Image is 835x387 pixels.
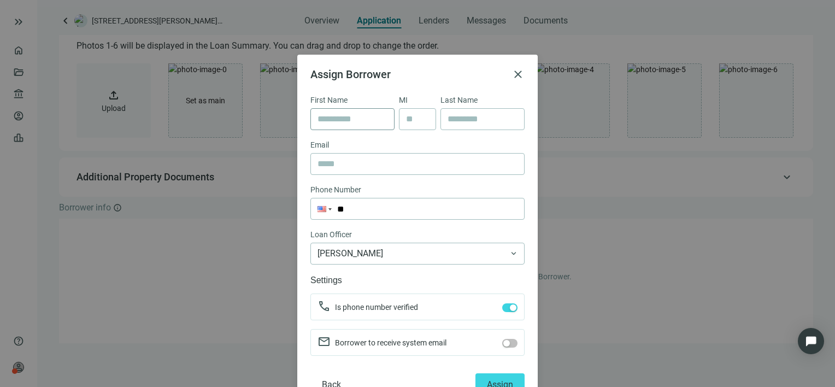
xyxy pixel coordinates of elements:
[317,243,518,264] span: Gabe Gruszynski
[310,273,342,287] span: Settings
[440,94,478,106] span: Last Name
[310,68,391,81] span: Assign Borrower
[310,94,348,106] span: First Name
[317,335,331,348] span: mail
[310,184,361,196] span: Phone Number
[335,338,446,347] span: Borrower to receive system email
[317,300,331,313] span: call
[310,228,352,241] span: Loan Officer
[798,328,824,354] div: Open Intercom Messenger
[311,198,332,219] div: United States: + 1
[335,303,418,312] span: Is phone number verified
[399,94,408,106] span: MI
[511,68,525,81] button: close
[310,139,329,151] span: Email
